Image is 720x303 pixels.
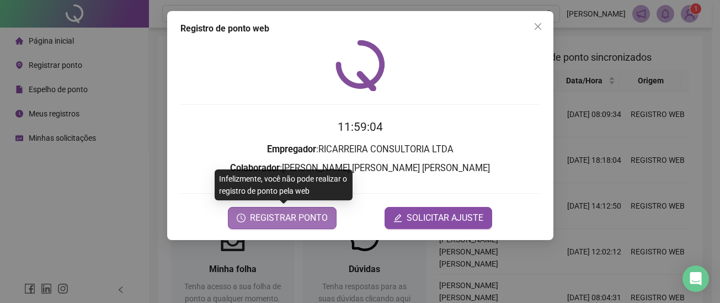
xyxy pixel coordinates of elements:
[335,40,385,91] img: QRPoint
[237,214,246,222] span: clock-circle
[230,163,280,173] strong: Colaborador
[338,120,383,134] time: 11:59:04
[682,265,709,292] div: Open Intercom Messenger
[534,22,542,31] span: close
[529,18,547,35] button: Close
[267,144,316,155] strong: Empregador
[180,22,540,35] div: Registro de ponto web
[407,211,483,225] span: SOLICITAR AJUSTE
[180,161,540,176] h3: : [PERSON_NAME] [PERSON_NAME] [PERSON_NAME]
[393,214,402,222] span: edit
[215,169,353,200] div: Infelizmente, você não pode realizar o registro de ponto pela web
[385,207,492,229] button: editSOLICITAR AJUSTE
[228,207,337,229] button: REGISTRAR PONTO
[250,211,328,225] span: REGISTRAR PONTO
[180,142,540,157] h3: : RICARREIRA CONSULTORIA LTDA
